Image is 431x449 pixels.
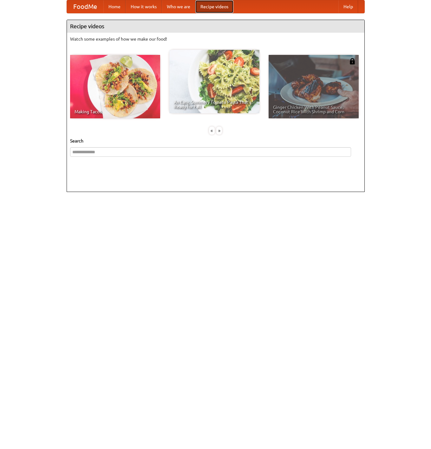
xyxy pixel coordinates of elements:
p: Watch some examples of how we make our food! [70,36,361,42]
img: 483408.png [349,58,356,64]
span: Making Tacos [75,109,156,114]
a: Who we are [162,0,195,13]
h4: Recipe videos [67,20,364,33]
a: How it works [126,0,162,13]
a: Making Tacos [70,55,160,118]
a: Help [338,0,358,13]
a: Recipe videos [195,0,233,13]
h5: Search [70,138,361,144]
div: » [216,127,222,135]
a: FoodMe [67,0,103,13]
a: An Easy, Summery Tomato Pasta That's Ready for Fall [169,50,259,113]
span: An Easy, Summery Tomato Pasta That's Ready for Fall [174,100,255,109]
a: Home [103,0,126,13]
div: « [209,127,215,135]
